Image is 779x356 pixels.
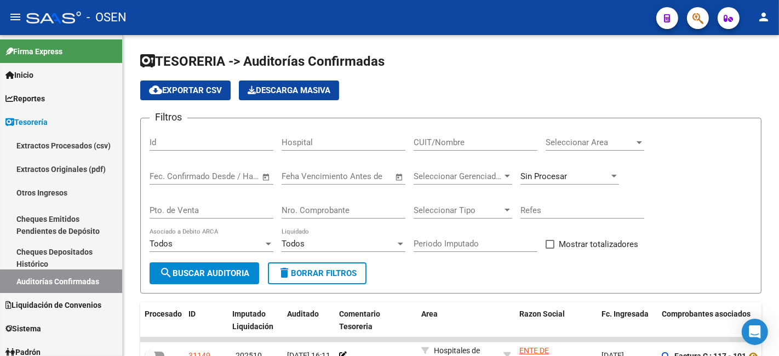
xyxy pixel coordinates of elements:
span: Razon Social [519,309,565,318]
span: Reportes [5,93,45,105]
span: Exportar CSV [149,85,222,95]
span: Imputado Liquidación [232,309,273,331]
span: Procesado [145,309,182,318]
datatable-header-cell: Comentario Tesoreria [335,302,417,338]
button: Open calendar [260,171,273,183]
datatable-header-cell: Procesado [140,302,184,338]
app-download-masive: Descarga masiva de comprobantes (adjuntos) [239,81,339,100]
span: Borrar Filtros [278,268,357,278]
button: Buscar Auditoria [150,262,259,284]
mat-icon: delete [278,266,291,279]
span: Buscar Auditoria [159,268,249,278]
button: Open calendar [393,171,406,183]
span: Todos [282,239,305,249]
button: Exportar CSV [140,81,231,100]
h3: Filtros [150,110,187,125]
mat-icon: cloud_download [149,83,162,96]
datatable-header-cell: Area [417,302,499,338]
span: Area [421,309,438,318]
span: Inicio [5,69,33,81]
span: Seleccionar Tipo [414,205,502,215]
datatable-header-cell: Auditado [283,302,335,338]
datatable-header-cell: Fc. Ingresada [597,302,657,338]
span: Sistema [5,323,41,335]
span: Descarga Masiva [248,85,330,95]
datatable-header-cell: Razon Social [515,302,597,338]
span: ID [188,309,196,318]
div: Open Intercom Messenger [742,319,768,345]
button: Borrar Filtros [268,262,366,284]
span: Mostrar totalizadores [559,238,638,251]
datatable-header-cell: ID [184,302,228,338]
datatable-header-cell: Imputado Liquidación [228,302,283,338]
span: TESORERIA -> Auditorías Confirmadas [140,54,385,69]
mat-icon: person [757,10,770,24]
mat-icon: menu [9,10,22,24]
input: Fecha fin [204,171,257,181]
span: Comprobantes asociados [662,309,751,318]
mat-icon: search [159,266,173,279]
span: Tesorería [5,116,48,128]
span: Comentario Tesoreria [339,309,380,331]
span: Seleccionar Area [546,137,634,147]
button: Descarga Masiva [239,81,339,100]
span: Liquidación de Convenios [5,299,101,311]
span: Auditado [287,309,319,318]
span: Fc. Ingresada [602,309,649,318]
span: Sin Procesar [520,171,567,181]
span: Todos [150,239,173,249]
span: - OSEN [87,5,127,30]
span: Firma Express [5,45,62,58]
span: Seleccionar Gerenciador [414,171,502,181]
input: Fecha inicio [150,171,194,181]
